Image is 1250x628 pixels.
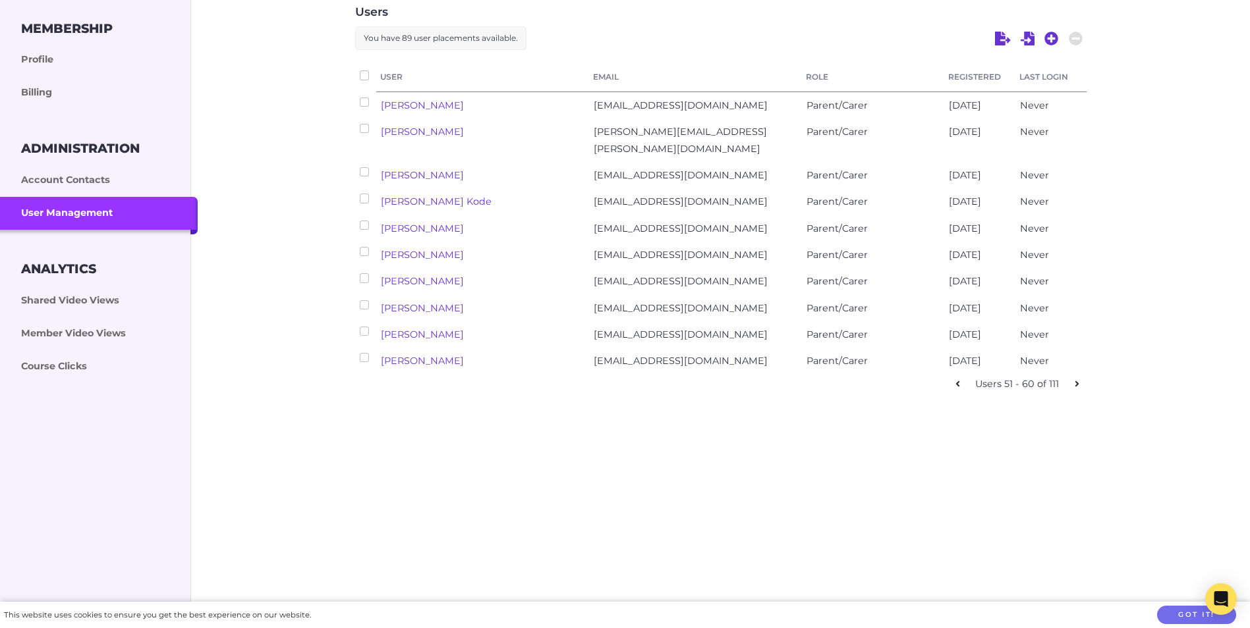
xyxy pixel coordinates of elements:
[4,608,311,622] div: This website uses cookies to ensure you get the best experience on our website.
[594,275,768,287] span: [EMAIL_ADDRESS][DOMAIN_NAME]
[381,249,464,261] a: [PERSON_NAME]
[1157,606,1236,625] button: Got it!
[807,99,868,111] span: Parent/Carer
[1044,30,1059,47] a: Add a new user
[594,355,768,367] span: [EMAIL_ADDRESS][DOMAIN_NAME]
[355,3,1087,21] h4: Users
[594,249,768,261] span: [EMAIL_ADDRESS][DOMAIN_NAME]
[381,328,464,340] a: [PERSON_NAME]
[381,275,464,287] a: [PERSON_NAME]
[949,99,981,111] span: [DATE]
[1019,70,1083,84] a: Last Login
[1020,222,1049,234] span: Never
[381,169,464,181] a: [PERSON_NAME]
[949,328,981,340] span: [DATE]
[1020,302,1049,314] span: Never
[1069,30,1083,47] a: Delete selected users
[355,26,526,50] p: You have 89 user placements available.
[949,222,981,234] span: [DATE]
[380,70,585,84] a: User
[807,302,868,314] span: Parent/Carer
[970,376,1065,393] div: Users 51 - 60 of 111
[381,196,492,207] a: [PERSON_NAME] Kode
[949,302,981,314] span: [DATE]
[594,99,768,111] span: [EMAIL_ADDRESS][DOMAIN_NAME]
[594,169,768,181] span: [EMAIL_ADDRESS][DOMAIN_NAME]
[1020,249,1049,261] span: Never
[949,126,981,138] span: [DATE]
[807,328,868,340] span: Parent/Carer
[1021,30,1035,47] a: Import Users
[807,196,868,207] span: Parent/Carer
[594,302,768,314] span: [EMAIL_ADDRESS][DOMAIN_NAME]
[381,99,464,111] a: [PERSON_NAME]
[594,196,768,207] span: [EMAIL_ADDRESS][DOMAIN_NAME]
[594,126,767,155] span: [PERSON_NAME][EMAIL_ADDRESS][PERSON_NAME][DOMAIN_NAME]
[381,126,464,138] a: [PERSON_NAME]
[807,222,868,234] span: Parent/Carer
[1020,99,1049,111] span: Never
[807,249,868,261] span: Parent/Carer
[21,141,140,156] h3: Administration
[381,222,464,234] a: [PERSON_NAME]
[807,275,868,287] span: Parent/Carer
[1020,355,1049,367] span: Never
[21,261,96,276] h3: Analytics
[807,355,868,367] span: Parent/Carer
[807,169,868,181] span: Parent/Carer
[1020,169,1049,181] span: Never
[381,355,464,367] a: [PERSON_NAME]
[1205,583,1237,615] div: Open Intercom Messenger
[1020,196,1049,207] span: Never
[1020,275,1049,287] span: Never
[807,126,868,138] span: Parent/Carer
[949,355,981,367] span: [DATE]
[949,275,981,287] span: [DATE]
[594,222,768,234] span: [EMAIL_ADDRESS][DOMAIN_NAME]
[949,196,981,207] span: [DATE]
[806,70,940,84] a: Role
[381,302,464,314] a: [PERSON_NAME]
[948,70,1011,84] a: Registered
[594,328,768,340] span: [EMAIL_ADDRESS][DOMAIN_NAME]
[21,21,113,36] h3: Membership
[949,249,981,261] span: [DATE]
[593,70,798,84] a: Email
[1020,126,1049,138] span: Never
[1020,328,1049,340] span: Never
[949,169,981,181] span: [DATE]
[995,30,1011,47] a: Export Users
